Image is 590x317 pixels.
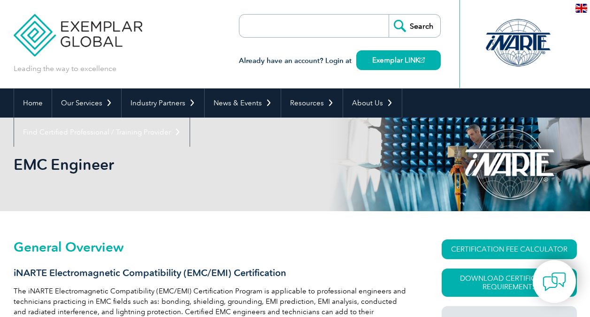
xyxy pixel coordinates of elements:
a: About Us [343,88,402,118]
a: CERTIFICATION FEE CALCULATOR [442,239,577,259]
img: contact-chat.png [543,270,566,293]
input: Search [389,15,440,37]
img: en [575,4,587,13]
a: Our Services [52,88,121,118]
img: open_square.png [420,57,425,63]
h3: iNARTE Electromagnetic Compatibility (EMC/EMI) Certification [14,267,408,279]
a: Industry Partners [122,88,204,118]
h3: Already have an account? Login at [239,55,441,67]
h2: General Overview [14,239,408,254]
a: Home [14,88,52,118]
a: News & Events [205,88,281,118]
a: Exemplar LINK [356,50,441,70]
p: Leading the way to excellence [14,63,116,74]
a: Find Certified Professional / Training Provider [14,118,190,147]
a: Resources [281,88,343,118]
a: Download Certification Requirements [442,269,577,297]
h1: EMC Engineer [14,155,374,174]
